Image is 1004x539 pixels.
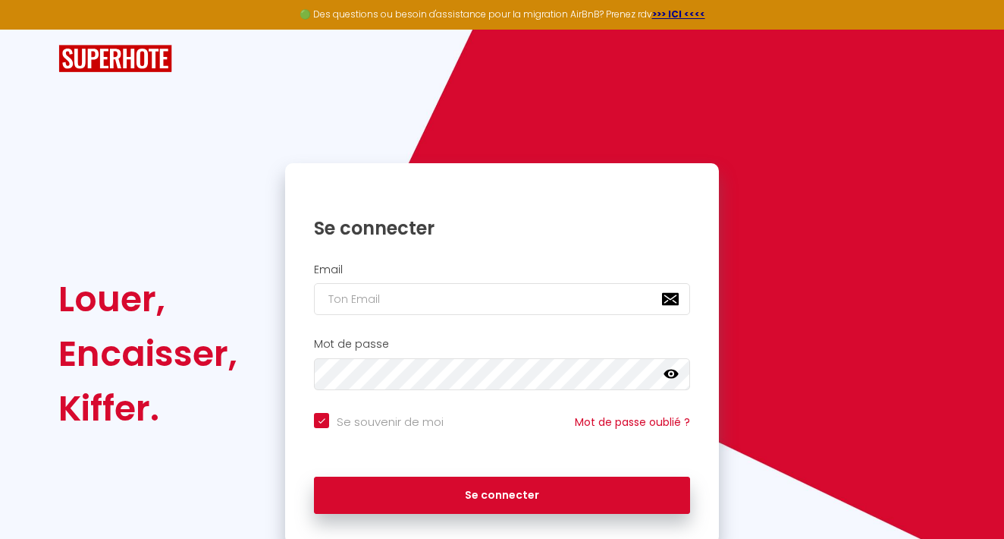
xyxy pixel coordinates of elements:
h2: Mot de passe [314,338,690,351]
a: Mot de passe oublié ? [575,414,690,430]
div: Louer, [58,272,237,326]
h2: Email [314,263,690,276]
input: Ton Email [314,283,690,315]
button: Se connecter [314,477,690,515]
div: Encaisser, [58,326,237,381]
a: >>> ICI <<<< [652,8,705,20]
div: Kiffer. [58,381,237,436]
img: SuperHote logo [58,45,172,73]
h1: Se connecter [314,216,690,240]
